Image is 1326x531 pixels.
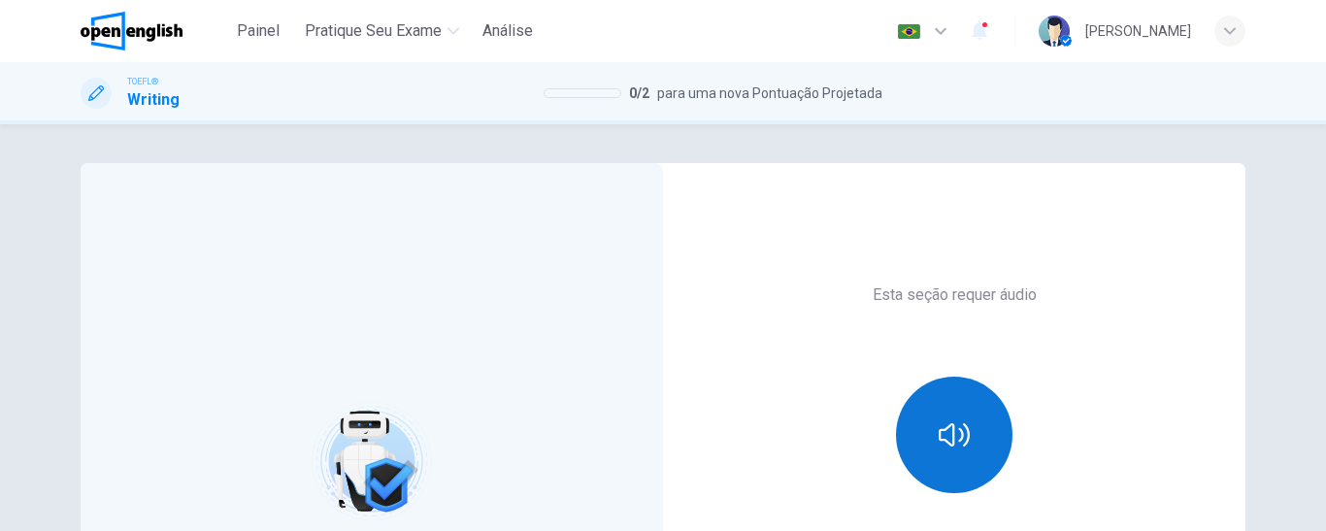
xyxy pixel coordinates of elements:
h6: Esta seção requer áudio [873,283,1037,307]
img: Profile picture [1039,16,1070,47]
span: 0 / 2 [629,82,649,105]
button: Pratique seu exame [297,14,467,49]
h1: Writing [127,88,180,112]
span: Painel [237,19,280,43]
img: OpenEnglish logo [81,12,182,50]
img: robot icon [310,400,433,523]
button: Análise [475,14,541,49]
span: Análise [482,19,533,43]
img: pt [897,24,921,39]
span: para uma nova Pontuação Projetada [657,82,882,105]
span: Pratique seu exame [305,19,442,43]
div: [PERSON_NAME] [1085,19,1191,43]
button: Painel [227,14,289,49]
span: TOEFL® [127,75,158,88]
a: OpenEnglish logo [81,12,227,50]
